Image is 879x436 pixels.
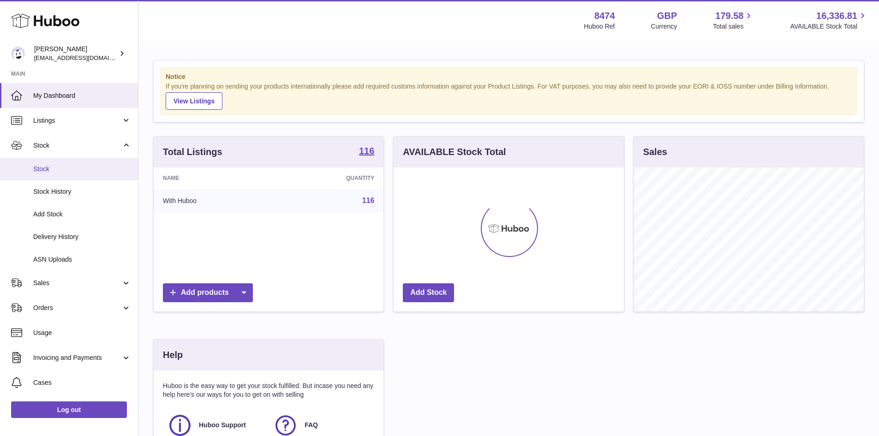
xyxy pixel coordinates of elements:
th: Quantity [275,167,383,189]
td: With Huboo [154,189,275,213]
span: Listings [33,116,121,125]
a: View Listings [166,92,222,110]
span: Usage [33,328,131,337]
h3: Help [163,349,183,361]
h3: Sales [643,146,667,158]
span: ASN Uploads [33,255,131,264]
h3: AVAILABLE Stock Total [403,146,506,158]
a: 116 [362,197,375,204]
span: Orders [33,304,121,312]
div: Currency [651,22,677,31]
th: Name [154,167,275,189]
a: Log out [11,401,127,418]
span: Cases [33,378,131,387]
span: Total sales [713,22,754,31]
h3: Total Listings [163,146,222,158]
span: Delivery History [33,233,131,241]
strong: Notice [166,72,852,81]
p: Huboo is the easy way to get your stock fulfilled. But incase you need any help here's our ways f... [163,382,374,399]
a: Add Stock [403,283,454,302]
a: 179.58 Total sales [713,10,754,31]
strong: 8474 [594,10,615,22]
div: Huboo Ref [584,22,615,31]
a: Add products [163,283,253,302]
div: If you're planning on sending your products internationally please add required customs informati... [166,82,852,110]
span: Stock History [33,187,131,196]
a: 16,336.81 AVAILABLE Stock Total [790,10,868,31]
span: My Dashboard [33,91,131,100]
span: Stock [33,165,131,173]
span: Add Stock [33,210,131,219]
span: 16,336.81 [816,10,857,22]
span: Sales [33,279,121,287]
span: FAQ [305,421,318,430]
a: 116 [359,146,374,157]
span: 179.58 [715,10,743,22]
strong: 116 [359,146,374,155]
span: [EMAIL_ADDRESS][DOMAIN_NAME] [34,54,136,61]
div: [PERSON_NAME] [34,45,117,62]
span: Huboo Support [199,421,246,430]
span: Stock [33,141,121,150]
strong: GBP [657,10,677,22]
img: internalAdmin-8474@internal.huboo.com [11,47,25,60]
span: AVAILABLE Stock Total [790,22,868,31]
span: Invoicing and Payments [33,353,121,362]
